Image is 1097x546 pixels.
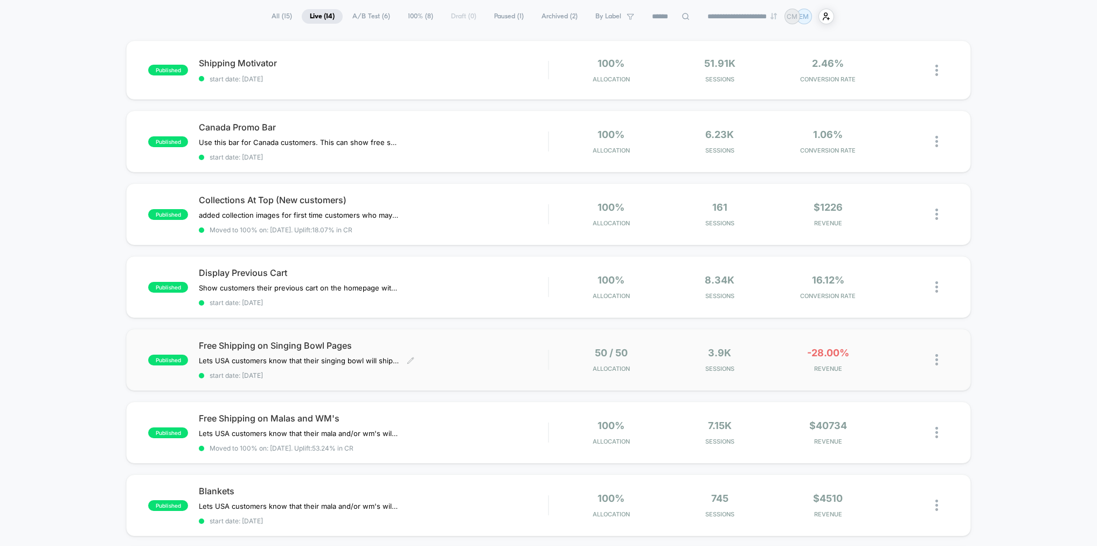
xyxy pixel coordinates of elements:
span: published [148,136,188,147]
span: 100% [598,420,624,431]
span: Sessions [668,75,771,83]
span: Show customers their previous cart on the homepage with a direct button to the cart [199,284,399,292]
span: REVENUE [776,219,879,227]
span: 100% [598,129,624,140]
span: 3.9k [708,347,731,358]
span: Display Previous Cart [199,267,548,278]
span: A/B Test ( 6 ) [344,9,398,24]
span: published [148,209,188,220]
span: Allocation [593,219,630,227]
span: Shipping Motivator [199,58,548,68]
span: CONVERSION RATE [776,292,879,300]
span: published [148,65,188,75]
span: By Label [595,12,621,20]
span: published [148,500,188,511]
span: published [148,427,188,438]
img: close [935,354,938,365]
span: Canada Promo Bar [199,122,548,133]
span: CONVERSION RATE [776,147,879,154]
span: Paused ( 1 ) [486,9,532,24]
span: 51.91k [704,58,735,69]
span: 161 [712,202,727,213]
img: close [935,65,938,76]
span: REVENUE [776,365,879,372]
span: Lets USA customers know that their singing﻿ bowl will ship free via 2-3 day mail [199,356,399,365]
span: Sessions [668,438,771,445]
img: close [935,427,938,438]
span: 8.34k [705,274,734,286]
span: Allocation [593,75,630,83]
span: Allocation [593,438,630,445]
span: 16.12% [812,274,844,286]
img: close [935,500,938,511]
span: Live ( 14 ) [302,9,343,24]
span: 100% [598,493,624,504]
span: Allocation [593,292,630,300]
span: REVENUE [776,510,879,518]
span: Lets USA customers know that their mala and/or wm's will ship free when they are over $75 [199,502,399,510]
span: CONVERSION RATE [776,75,879,83]
span: start date: [DATE] [199,75,548,83]
span: published [148,282,188,293]
span: All ( 15 ) [263,9,300,24]
span: Free Shipping on Malas and WM's [199,413,548,424]
img: end [770,13,777,19]
span: Sessions [668,510,771,518]
span: Sessions [668,292,771,300]
p: EM [799,12,809,20]
span: Archived ( 2 ) [533,9,586,24]
span: $4510 [813,493,843,504]
span: added collection images for first time customers who may have trouble navigating the site or know... [199,211,399,219]
span: Allocation [593,510,630,518]
span: start date: [DATE] [199,517,548,525]
span: $40734 [809,420,847,431]
span: $1226 [814,202,843,213]
span: Blankets [199,486,548,496]
span: 100% [598,202,624,213]
span: 2.46% [812,58,844,69]
span: 1.06% [813,129,843,140]
span: -28.00% [807,347,849,358]
span: REVENUE [776,438,879,445]
span: published [148,355,188,365]
span: 100% [598,274,624,286]
span: 100% [598,58,624,69]
span: 7.15k [708,420,732,431]
span: Sessions [668,219,771,227]
span: Collections At Top (New customers) [199,195,548,205]
span: 6.23k [705,129,734,140]
img: close [935,136,938,147]
span: 50 / 50 [595,347,628,358]
span: Moved to 100% on: [DATE] . Uplift: 18.07% in CR [210,226,352,234]
span: Allocation [593,365,630,372]
span: Moved to 100% on: [DATE] . Uplift: 53.24% in CR [210,444,353,452]
p: CM [787,12,797,20]
span: start date: [DATE] [199,299,548,307]
span: Free Shipping on Singing Bowl Pages [199,340,548,351]
span: Sessions [668,365,771,372]
span: Sessions [668,147,771,154]
span: 745 [711,493,728,504]
span: start date: [DATE] [199,371,548,379]
span: Lets USA customers know that their mala and/or wm's will ship free when they are over $75 [199,429,399,438]
span: Use this bar for Canada customers. This can show free shipping or add another "experience" along ... [199,138,399,147]
img: close [935,209,938,220]
span: 100% ( 8 ) [400,9,441,24]
span: start date: [DATE] [199,153,548,161]
img: close [935,281,938,293]
span: Allocation [593,147,630,154]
